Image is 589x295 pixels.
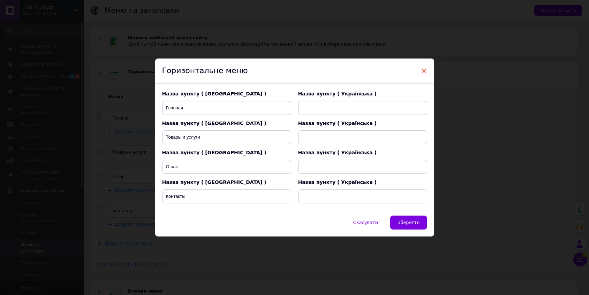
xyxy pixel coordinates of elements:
[162,150,266,155] span: Назва пункту ( [GEOGRAPHIC_DATA] )
[162,179,266,185] span: Назва пункту ( [GEOGRAPHIC_DATA] )
[298,121,377,126] span: Назва пункту ( Українська )
[162,91,266,96] span: Назва пункту ( [GEOGRAPHIC_DATA] )
[155,59,434,84] div: Горизонтальне меню
[390,216,427,230] button: Зберегти
[298,150,377,155] span: Назва пункту ( Українська )
[421,65,427,77] span: ×
[353,220,378,225] span: Скасувати
[162,121,266,126] span: Назва пункту ( [GEOGRAPHIC_DATA] )
[298,179,377,185] span: Назва пункту ( Українська )
[398,220,420,225] span: Зберегти
[298,91,377,96] span: Назва пункту ( Українська )
[346,216,385,230] button: Скасувати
